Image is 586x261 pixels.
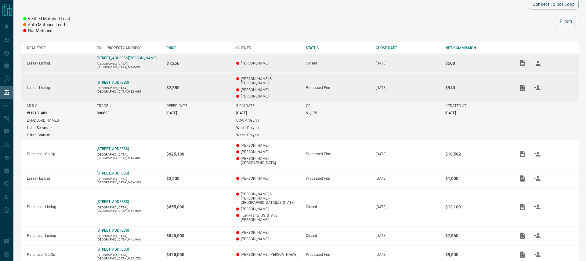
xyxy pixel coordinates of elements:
a: [STREET_ADDRESS] [97,80,129,85]
p: CO-OP AGENT [236,118,259,123]
p: $2,350 [166,85,230,90]
span: Match Clients [530,85,544,90]
span: Add / View Documents [515,85,530,90]
p: UPDATED AT [445,104,466,108]
div: CLOSE DATE [376,46,440,50]
div: FULL PROPERTY ADDRESS [97,46,161,50]
span: Add / View Documents [515,233,530,237]
button: Filters [556,16,576,26]
p: [PERSON_NAME] [236,150,300,154]
p: Ostap Starukh [27,133,50,137]
span: Add / View Documents [515,252,530,256]
p: [PERSON_NAME] [236,143,300,148]
div: Processed Firm [306,252,370,257]
p: [DATE] [376,252,440,257]
p: Purchase - Co-Op [27,252,91,257]
p: [DATE] [236,111,247,115]
div: NET COMMISSION [445,46,509,50]
p: [DATE] [376,176,440,181]
p: Purchase - Listing [27,205,91,209]
p: [PERSON_NAME] [236,237,300,241]
p: $18,502 [445,152,509,156]
p: [PERSON_NAME] [236,230,300,235]
p: $9,500 [445,252,509,257]
p: [GEOGRAPHIC_DATA],[GEOGRAPHIC_DATA],M6K-0C9 [97,206,161,212]
p: Lidiia Semesiuk [27,126,52,130]
p: [GEOGRAPHIC_DATA],[GEOGRAPHIC_DATA],M5A-0T8 [97,253,161,260]
p: $540,000 [166,233,230,238]
p: [PERSON_NAME] [236,176,300,181]
p: [PERSON_NAME] [236,88,300,92]
li: Not Matched [23,28,70,34]
p: FIRM DATE [236,104,255,108]
p: $475,000 [166,252,230,257]
p: W12131483 [27,111,47,115]
p: [DATE] [376,152,440,156]
p: [DATE] [166,111,177,115]
p: [PERSON_NAME] & [PERSON_NAME]-[GEOGRAPHIC_DATA][US_STATE] [236,192,300,205]
div: Closed [306,61,370,65]
p: [DATE] [376,233,440,238]
div: Closed [306,233,370,238]
a: [STREET_ADDRESS] [97,200,129,204]
p: $940 [445,85,509,90]
a: [STREET_ADDRESS][PERSON_NAME] [97,56,157,60]
span: Match Clients [530,152,544,156]
li: Verified Matched Lead [23,16,70,22]
p: [PERSON_NAME] [PERSON_NAME] [236,252,300,257]
p: [DATE] [445,111,456,115]
div: Closed [306,205,370,209]
div: PRICE [166,46,230,50]
p: $1,175 [306,111,317,115]
p: [DATE] [376,61,440,65]
p: [GEOGRAPHIC_DATA],[GEOGRAPHIC_DATA],M4M-2B8 [97,62,161,69]
p: [GEOGRAPHIC_DATA],[GEOGRAPHIC_DATA],M4J-4R8 [97,153,161,160]
p: [GEOGRAPHIC_DATA],[GEOGRAPHIC_DATA],M8X-1G3 [97,177,161,184]
p: Tuen-Hang [US_STATE][PERSON_NAME] [236,213,300,222]
p: OFFER DATE [166,104,187,108]
span: Add / View Documents [515,152,530,156]
p: $500 [445,61,509,66]
a: [STREET_ADDRESS] [97,247,129,252]
p: GCI [306,104,312,108]
p: [PERSON_NAME][GEOGRAPHIC_DATA] [236,156,300,165]
a: [STREET_ADDRESS] [97,228,129,233]
p: Purchase - Co-Op [27,152,91,156]
p: Waeel Dhiyaa [236,126,259,130]
p: [GEOGRAPHIC_DATA],[GEOGRAPHIC_DATA],M8Z-0G5 [97,86,161,93]
p: [PERSON_NAME] [236,61,300,65]
div: Processed Firm [306,86,370,90]
div: DEAL TYPE [27,46,91,50]
a: [STREET_ADDRESS] [97,171,129,175]
span: Match Clients [530,61,544,65]
p: $1,000 [445,176,509,181]
p: [STREET_ADDRESS], [97,147,129,151]
p: Lease - Listing [27,61,91,65]
p: $7,560 [445,233,509,238]
div: CLIENTS [236,46,300,50]
p: MLS # [27,104,37,108]
p: [DATE] [376,86,440,90]
p: [PERSON_NAME] [236,94,300,98]
p: $2,500 [166,176,230,181]
p: [PERSON_NAME] [236,207,300,211]
p: [DATE] [376,205,440,209]
span: Add / View Documents [515,61,530,65]
span: Match Clients [530,233,544,237]
span: Match Clients [530,252,544,256]
span: Match Clients [530,176,544,180]
span: Add / View Documents [515,204,530,209]
p: TRADE # [97,104,111,108]
p: $13,100 [445,204,509,209]
p: Lease - Listing [27,86,91,90]
span: Add / View Documents [515,176,530,180]
div: Processed Firm [306,152,370,156]
span: Match Clients [530,204,544,209]
li: Auto Matched Lead [23,22,70,28]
